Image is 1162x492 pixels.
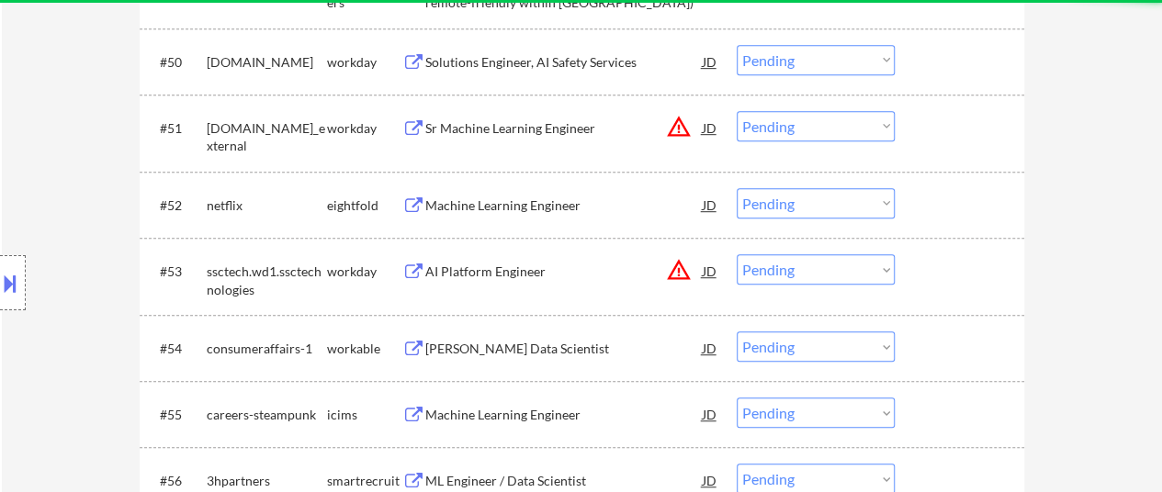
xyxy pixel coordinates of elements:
[327,263,402,281] div: workday
[666,114,692,140] button: warning_amber
[425,340,703,358] div: [PERSON_NAME] Data Scientist
[701,254,719,287] div: JD
[666,257,692,283] button: warning_amber
[327,196,402,215] div: eightfold
[425,119,703,138] div: Sr Machine Learning Engineer
[327,53,402,72] div: workday
[425,263,703,281] div: AI Platform Engineer
[207,472,327,490] div: 3hpartners
[425,406,703,424] div: Machine Learning Engineer
[425,472,703,490] div: ML Engineer / Data Scientist
[327,406,402,424] div: icims
[425,53,703,72] div: Solutions Engineer, AI Safety Services
[425,196,703,215] div: Machine Learning Engineer
[701,111,719,144] div: JD
[207,53,327,72] div: [DOMAIN_NAME]
[701,45,719,78] div: JD
[701,397,719,430] div: JD
[160,472,192,490] div: #56
[701,188,719,221] div: JD
[701,331,719,364] div: JD
[160,53,192,72] div: #50
[327,340,402,358] div: workable
[327,119,402,138] div: workday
